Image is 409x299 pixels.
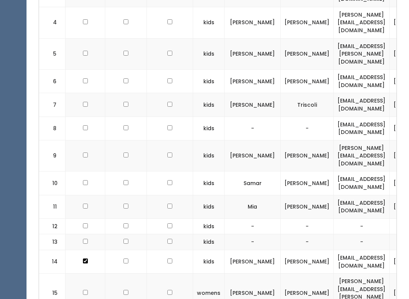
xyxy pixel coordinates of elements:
[281,195,334,218] td: [PERSON_NAME]
[281,234,334,250] td: -
[225,234,281,250] td: -
[334,38,390,70] td: [EMAIL_ADDRESS][PERSON_NAME][DOMAIN_NAME]
[334,140,390,171] td: [PERSON_NAME][EMAIL_ADDRESS][DOMAIN_NAME]
[281,171,334,195] td: [PERSON_NAME]
[193,117,225,140] td: kids
[225,171,281,195] td: Samar
[193,218,225,234] td: kids
[225,70,281,93] td: [PERSON_NAME]
[39,218,66,234] td: 12
[193,234,225,250] td: kids
[225,140,281,171] td: [PERSON_NAME]
[193,195,225,218] td: kids
[193,93,225,117] td: kids
[225,38,281,70] td: [PERSON_NAME]
[193,38,225,70] td: kids
[281,218,334,234] td: -
[193,70,225,93] td: kids
[281,70,334,93] td: [PERSON_NAME]
[39,117,66,140] td: 8
[334,234,390,250] td: -
[39,195,66,218] td: 11
[334,70,390,93] td: [EMAIL_ADDRESS][DOMAIN_NAME]
[39,140,66,171] td: 9
[225,218,281,234] td: -
[281,250,334,273] td: [PERSON_NAME]
[39,171,66,195] td: 10
[281,7,334,38] td: [PERSON_NAME]
[39,93,66,117] td: 7
[39,250,66,273] td: 14
[281,140,334,171] td: [PERSON_NAME]
[225,195,281,218] td: Mia
[334,7,390,38] td: [PERSON_NAME][EMAIL_ADDRESS][DOMAIN_NAME]
[334,195,390,218] td: [EMAIL_ADDRESS][DOMAIN_NAME]
[193,140,225,171] td: kids
[225,250,281,273] td: [PERSON_NAME]
[193,250,225,273] td: kids
[193,171,225,195] td: kids
[225,117,281,140] td: -
[334,218,390,234] td: -
[193,7,225,38] td: kids
[225,7,281,38] td: [PERSON_NAME]
[334,93,390,117] td: [EMAIL_ADDRESS][DOMAIN_NAME]
[334,250,390,273] td: [EMAIL_ADDRESS][DOMAIN_NAME]
[334,171,390,195] td: [EMAIL_ADDRESS][DOMAIN_NAME]
[39,38,66,70] td: 5
[334,117,390,140] td: [EMAIL_ADDRESS][DOMAIN_NAME]
[281,117,334,140] td: -
[39,7,66,38] td: 4
[281,93,334,117] td: Triscoli
[225,93,281,117] td: [PERSON_NAME]
[39,70,66,93] td: 6
[281,38,334,70] td: [PERSON_NAME]
[39,234,66,250] td: 13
